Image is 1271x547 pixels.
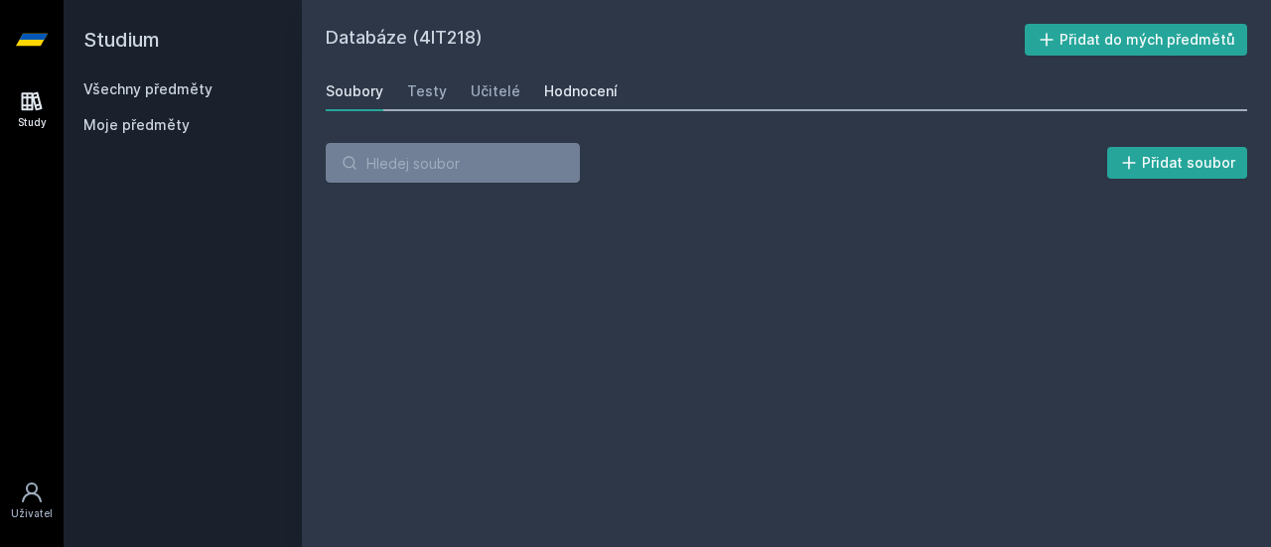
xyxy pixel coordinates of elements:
a: Soubory [326,71,383,111]
a: Testy [407,71,447,111]
a: Učitelé [471,71,520,111]
div: Učitelé [471,81,520,101]
div: Study [18,115,47,130]
div: Hodnocení [544,81,618,101]
div: Soubory [326,81,383,101]
a: Uživatel [4,471,60,531]
div: Uživatel [11,506,53,521]
button: Přidat soubor [1107,147,1248,179]
h2: Databáze (4IT218) [326,24,1025,56]
a: Všechny předměty [83,80,212,97]
a: Hodnocení [544,71,618,111]
input: Hledej soubor [326,143,580,183]
div: Testy [407,81,447,101]
a: Study [4,79,60,140]
span: Moje předměty [83,115,190,135]
button: Přidat do mých předmětů [1025,24,1248,56]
